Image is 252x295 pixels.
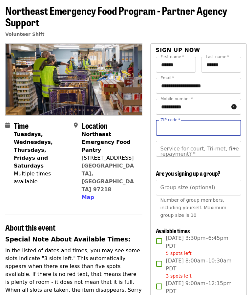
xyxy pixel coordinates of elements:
div: Multiple times available [14,170,69,186]
a: Volunteer Shift [5,32,45,37]
button: Open [230,144,239,153]
a: [GEOGRAPHIC_DATA], [GEOGRAPHIC_DATA] 97218 [82,163,134,193]
i: map-marker-alt icon [74,122,78,128]
i: circle-info icon [231,104,237,110]
span: Number of group members, including yourself. Maximum group size is 10 [160,197,226,218]
label: Email [160,76,174,80]
input: Mobile number [156,99,229,115]
span: Northeast Emergency Food Program - Partner Agency Support [5,3,227,30]
input: Last name [201,57,241,73]
span: Are you signing up a group? [156,169,220,177]
span: Sign up now [156,47,200,53]
span: 5 spots left [166,251,192,256]
span: 3 spots left [166,273,192,279]
button: Map [82,193,94,201]
strong: Northeast Emergency Food Pantry [82,131,131,153]
span: About this event [5,221,55,233]
strong: Tuesdays, Wednesdays, Thursdays, Fridays and Saturdays [14,131,53,169]
img: Northeast Emergency Food Program - Partner Agency Support organized by Oregon Food Bank [6,44,142,115]
span: [DATE] 8:00am–10:30am PDT [166,257,236,280]
label: ZIP code [160,118,180,122]
span: [DATE] 3:30pm–6:45pm PDT [166,234,236,257]
input: ZIP code [156,120,241,136]
label: Last name [206,55,229,59]
div: [STREET_ADDRESS] [82,154,137,162]
span: Location [82,120,108,131]
span: Map [82,194,94,200]
span: Available times [156,226,190,235]
input: Email [156,78,241,94]
label: First name [160,55,184,59]
strong: Special Note About Available Times: [5,236,131,243]
i: calendar icon [5,122,10,128]
input: First name [156,57,196,73]
label: Mobile number [160,97,193,101]
input: [object Object] [156,180,241,195]
span: Time [14,120,29,131]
